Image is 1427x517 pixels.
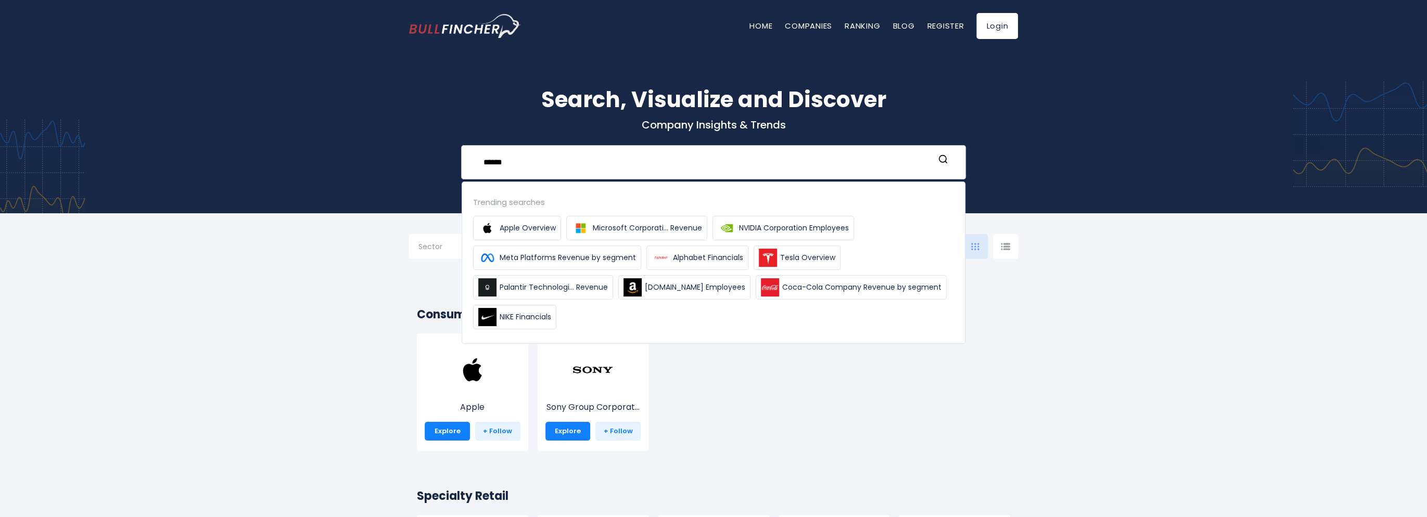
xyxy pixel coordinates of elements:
a: Companies [785,20,832,31]
a: Apple Overview [473,216,561,240]
p: Sony Group Corporation [545,401,641,413]
span: Meta Platforms Revenue by segment [500,252,636,263]
span: Tesla Overview [780,252,835,263]
a: NIKE Financials [473,305,556,329]
img: icon-comp-grid.svg [971,243,979,250]
img: SONY.png [572,349,614,391]
a: Sony Group Corporat... [545,368,641,413]
span: [DOMAIN_NAME] Employees [645,282,745,293]
a: Explore [425,422,470,441]
a: Meta Platforms Revenue by segment [473,245,641,270]
a: + Follow [475,422,520,441]
img: bullfincher logo [409,14,521,38]
a: Home [749,20,772,31]
h2: Consumer Electronics [417,306,1010,323]
img: icon-comp-list-view.svg [1001,243,1010,250]
span: Apple Overview [500,223,556,234]
span: Palantir Technologi... Revenue [500,282,608,293]
a: Register [927,20,964,31]
p: Apple [425,401,520,413]
a: Coca-Cola Company Revenue by segment [756,275,947,300]
h2: Specialty Retail [417,487,1010,505]
a: NVIDIA Corporation Employees [712,216,854,240]
a: Login [976,13,1018,39]
input: Selection [418,238,485,257]
span: NVIDIA Corporation Employees [739,223,849,234]
span: Microsoft Corporati... Revenue [593,223,702,234]
p: Company Insights & Trends [409,118,1018,132]
a: Explore [545,422,591,441]
span: Sector [418,242,442,251]
span: Alphabet Financials [673,252,743,263]
a: + Follow [595,422,641,441]
a: [DOMAIN_NAME] Employees [618,275,750,300]
a: Tesla Overview [754,245,840,270]
a: Go to homepage [409,14,521,38]
div: Trending searches [473,196,954,208]
a: Blog [893,20,914,31]
span: Coca-Cola Company Revenue by segment [782,282,941,293]
a: Ranking [845,20,880,31]
h1: Search, Visualize and Discover [409,83,1018,116]
img: AAPL.png [452,349,493,391]
a: Palantir Technologi... Revenue [473,275,613,300]
span: NIKE Financials [500,312,551,322]
button: Search [936,154,950,167]
a: Microsoft Corporati... Revenue [566,216,707,240]
a: Apple [425,368,520,413]
a: Alphabet Financials [646,245,748,270]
